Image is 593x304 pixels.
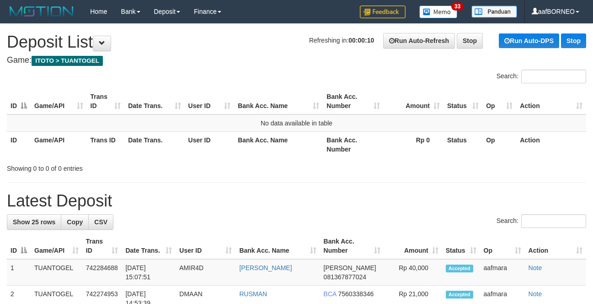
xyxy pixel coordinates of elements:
[516,131,586,157] th: Action
[323,88,384,114] th: Bank Acc. Number: activate to sort column ascending
[384,131,443,157] th: Rp 0
[7,5,76,18] img: MOTION_logo.png
[516,88,586,114] th: Action: activate to sort column ascending
[324,290,337,298] span: BCA
[324,264,376,271] span: [PERSON_NAME]
[122,259,176,286] td: [DATE] 15:07:51
[7,259,31,286] td: 1
[480,259,525,286] td: aafmara
[7,160,240,173] div: Showing 0 to 0 of 0 entries
[239,290,267,298] a: RUSMAN
[384,88,443,114] th: Amount: activate to sort column ascending
[451,2,464,11] span: 33
[88,214,113,230] a: CSV
[67,218,83,226] span: Copy
[7,233,31,259] th: ID: activate to sort column descending
[31,88,87,114] th: Game/API: activate to sort column ascending
[7,88,31,114] th: ID: activate to sort column descending
[176,233,235,259] th: User ID: activate to sort column ascending
[82,259,122,286] td: 742284688
[525,233,586,259] th: Action: activate to sort column ascending
[338,290,374,298] span: Copy 7560338346 to clipboard
[235,233,320,259] th: Bank Acc. Name: activate to sort column ascending
[521,214,586,228] input: Search:
[234,88,323,114] th: Bank Acc. Name: activate to sort column ascending
[499,33,559,48] a: Run Auto-DPS
[32,56,103,66] span: ITOTO > TUANTOGEL
[320,233,384,259] th: Bank Acc. Number: activate to sort column ascending
[457,33,483,49] a: Stop
[529,264,542,271] a: Note
[348,37,374,44] strong: 00:00:10
[384,233,442,259] th: Amount: activate to sort column ascending
[7,56,586,65] h4: Game:
[7,214,61,230] a: Show 25 rows
[124,88,184,114] th: Date Trans.: activate to sort column ascending
[529,290,542,298] a: Note
[124,131,184,157] th: Date Trans.
[7,33,586,51] h1: Deposit List
[309,37,374,44] span: Refreshing in:
[7,131,31,157] th: ID
[323,131,384,157] th: Bank Acc. Number
[442,233,480,259] th: Status: activate to sort column ascending
[443,88,482,114] th: Status: activate to sort column ascending
[360,5,406,18] img: Feedback.jpg
[324,273,366,281] span: Copy 081367877024 to clipboard
[234,131,323,157] th: Bank Acc. Name
[383,33,455,49] a: Run Auto-Refresh
[61,214,89,230] a: Copy
[94,218,107,226] span: CSV
[497,214,586,228] label: Search:
[443,131,482,157] th: Status
[446,265,473,272] span: Accepted
[31,259,82,286] td: TUANTOGEL
[419,5,458,18] img: Button%20Memo.svg
[384,259,442,286] td: Rp 40,000
[185,88,235,114] th: User ID: activate to sort column ascending
[87,88,125,114] th: Trans ID: activate to sort column ascending
[446,291,473,299] span: Accepted
[82,233,122,259] th: Trans ID: activate to sort column ascending
[122,233,176,259] th: Date Trans.: activate to sort column ascending
[239,264,292,271] a: [PERSON_NAME]
[31,233,82,259] th: Game/API: activate to sort column ascending
[31,131,87,157] th: Game/API
[7,114,586,132] td: No data available in table
[176,259,235,286] td: AMIR4D
[185,131,235,157] th: User ID
[497,70,586,83] label: Search:
[482,88,516,114] th: Op: activate to sort column ascending
[480,233,525,259] th: Op: activate to sort column ascending
[7,192,586,210] h1: Latest Deposit
[561,33,586,48] a: Stop
[87,131,125,157] th: Trans ID
[471,5,517,18] img: panduan.png
[13,218,55,226] span: Show 25 rows
[482,131,516,157] th: Op
[521,70,586,83] input: Search:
